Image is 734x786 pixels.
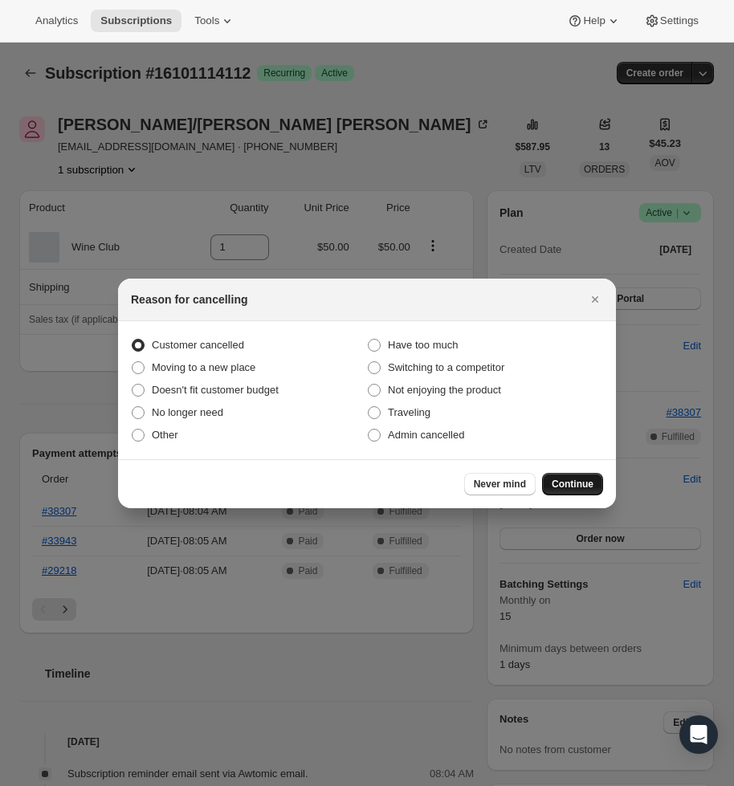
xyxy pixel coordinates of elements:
span: No longer need [152,406,223,418]
span: Never mind [474,478,526,491]
span: Analytics [35,14,78,27]
span: Switching to a competitor [388,361,504,373]
span: Have too much [388,339,458,351]
span: Not enjoying the product [388,384,501,396]
div: Open Intercom Messenger [679,715,718,754]
h2: Reason for cancelling [131,291,247,307]
span: Other [152,429,178,441]
span: Help [583,14,605,27]
span: Customer cancelled [152,339,244,351]
button: Close [584,288,606,311]
button: Help [557,10,630,32]
span: Traveling [388,406,430,418]
span: Subscriptions [100,14,172,27]
span: Tools [194,14,219,27]
button: Subscriptions [91,10,181,32]
span: Doesn't fit customer budget [152,384,279,396]
button: Continue [542,473,603,495]
button: Analytics [26,10,88,32]
span: Continue [552,478,593,491]
span: Moving to a new place [152,361,255,373]
span: Settings [660,14,699,27]
button: Settings [634,10,708,32]
button: Tools [185,10,245,32]
span: Admin cancelled [388,429,464,441]
button: Never mind [464,473,536,495]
